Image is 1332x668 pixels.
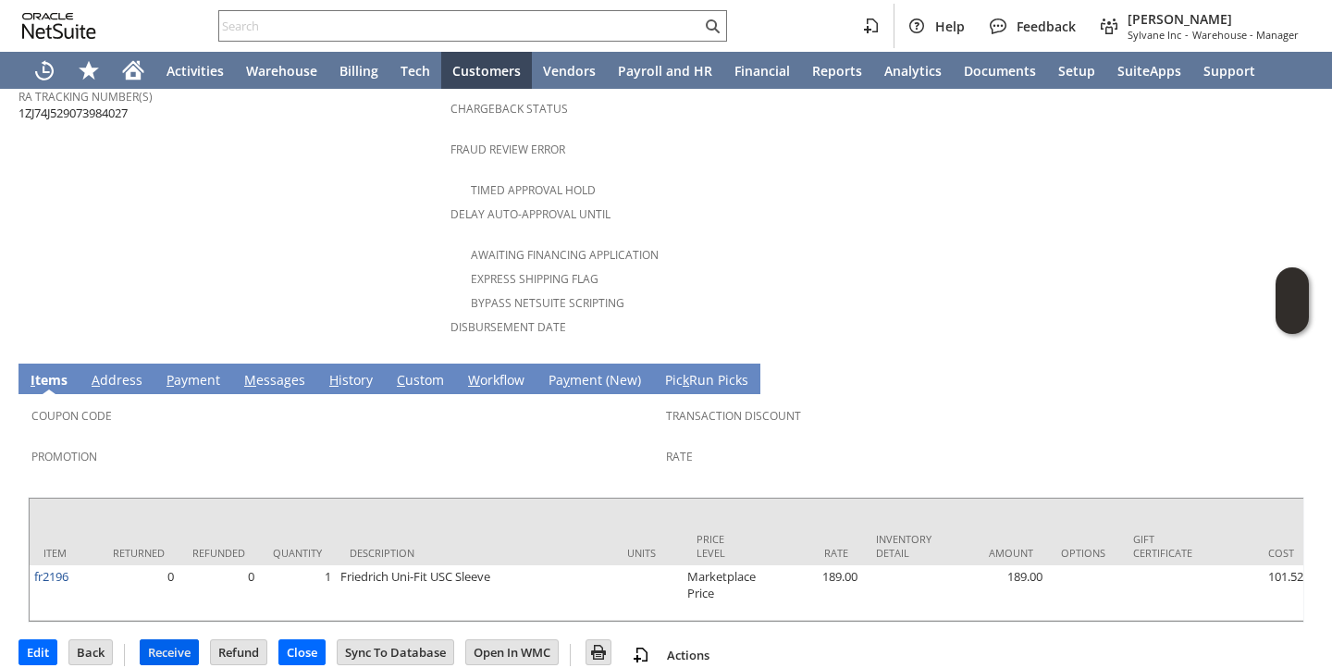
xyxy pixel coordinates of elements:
td: 0 [179,565,259,621]
a: Chargeback Status [450,101,568,117]
td: 189.00 [945,565,1047,621]
svg: Shortcuts [78,59,100,81]
a: Disbursement Date [450,319,566,335]
a: Setup [1047,52,1106,89]
a: Reports [801,52,873,89]
a: fr2196 [34,568,68,585]
td: 1 [259,565,336,621]
span: Activities [166,62,224,80]
svg: Search [701,15,723,37]
td: 189.00 [760,565,862,621]
span: Warehouse - Manager [1192,28,1299,42]
span: Tech [401,62,430,80]
a: Home [111,52,155,89]
span: Support [1203,62,1255,80]
div: Refunded [192,546,245,560]
a: RA Tracking Number(s) [18,89,153,105]
span: H [329,371,339,389]
span: SuiteApps [1117,62,1181,80]
span: A [92,371,100,389]
a: Unrolled view on [1280,367,1302,390]
a: Billing [328,52,389,89]
div: Quantity [273,546,322,560]
span: Feedback [1017,18,1076,35]
input: Open In WMC [466,640,558,664]
a: Address [87,371,147,391]
div: Amount [959,546,1033,560]
div: Shortcuts [67,52,111,89]
div: Options [1061,546,1105,560]
a: Tech [389,52,441,89]
a: Payment [162,371,225,391]
a: Documents [953,52,1047,89]
span: Financial [734,62,790,80]
a: Analytics [873,52,953,89]
input: Close [279,640,325,664]
a: Promotion [31,449,97,464]
a: Awaiting Financing Application [471,247,659,263]
input: Back [69,640,112,664]
a: SuiteApps [1106,52,1192,89]
a: Custom [392,371,449,391]
a: Delay Auto-Approval Until [450,206,610,222]
span: I [31,371,35,389]
a: PickRun Picks [660,371,753,391]
input: Edit [19,640,56,664]
a: Recent Records [22,52,67,89]
input: Receive [141,640,198,664]
span: Billing [339,62,378,80]
input: Refund [211,640,266,664]
a: Bypass NetSuite Scripting [471,295,624,311]
a: Vendors [532,52,607,89]
span: 1ZJ74J529073984027 [18,105,128,122]
img: add-record.svg [630,644,652,666]
a: Warehouse [235,52,328,89]
svg: logo [22,13,96,39]
div: Rate [774,546,848,560]
a: History [325,371,377,391]
div: Item [43,546,85,560]
a: Items [26,371,72,391]
div: Description [350,546,599,560]
td: 101.52 [1206,565,1308,621]
a: Workflow [463,371,529,391]
a: Financial [723,52,801,89]
a: Payment (New) [544,371,646,391]
span: k [683,371,689,389]
a: Customers [441,52,532,89]
div: Gift Certificate [1133,532,1192,560]
div: Inventory Detail [876,532,931,560]
span: Vendors [543,62,596,80]
a: Express Shipping Flag [471,271,598,287]
span: Sylvane Inc [1128,28,1181,42]
span: - [1185,28,1189,42]
input: Sync To Database [338,640,453,664]
td: 0 [99,565,179,621]
a: Fraud Review Error [450,142,565,157]
span: Customers [452,62,521,80]
span: M [244,371,256,389]
span: [PERSON_NAME] [1128,10,1299,28]
span: Reports [812,62,862,80]
span: Setup [1058,62,1095,80]
span: Help [935,18,965,35]
div: Price Level [697,532,746,560]
a: Activities [155,52,235,89]
a: Coupon Code [31,408,112,424]
a: Transaction Discount [666,408,801,424]
a: Messages [240,371,310,391]
span: W [468,371,480,389]
svg: Home [122,59,144,81]
img: Print [587,641,610,663]
span: C [397,371,405,389]
a: Actions [660,647,717,663]
input: Print [586,640,610,664]
a: Timed Approval Hold [471,182,596,198]
a: Support [1192,52,1266,89]
span: Analytics [884,62,942,80]
td: Marketplace Price [683,565,760,621]
span: Warehouse [246,62,317,80]
iframe: Click here to launch Oracle Guided Learning Help Panel [1276,267,1309,334]
div: Cost [1220,546,1294,560]
div: Returned [113,546,165,560]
